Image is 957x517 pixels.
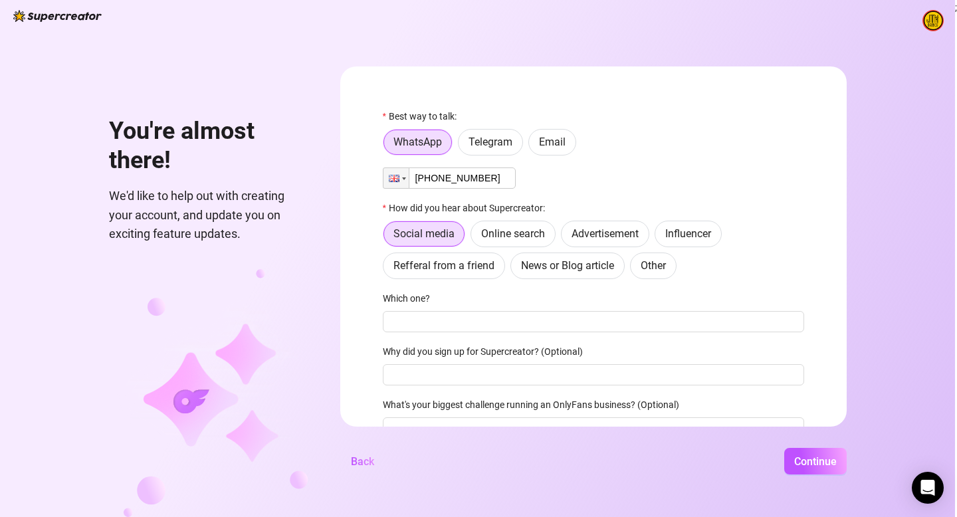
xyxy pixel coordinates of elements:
[521,259,614,272] span: News or Blog article
[383,311,804,332] input: Which one?
[109,187,308,243] span: We'd like to help out with creating your account, and update you on exciting feature updates.
[13,10,102,22] img: logo
[383,109,465,124] label: Best way to talk:
[383,201,554,215] label: How did you hear about Supercreator:
[923,11,943,31] img: ACg8ocJRVRlo2tzrNkmD6uQLT648hFWt1sSigkaprEADofNQ9s0sVd7L=s96-c
[481,227,545,240] span: Online search
[383,364,804,385] input: Why did you sign up for Supercreator? (Optional)
[351,455,374,468] span: Back
[383,167,516,189] input: 1 (702) 123-4567
[641,259,666,272] span: Other
[393,259,494,272] span: Refferal from a friend
[393,136,442,148] span: WhatsApp
[109,117,308,175] h1: You're almost there!
[383,397,688,412] label: What's your biggest challenge running an OnlyFans business? (Optional)
[383,417,804,439] input: What's your biggest challenge running an OnlyFans business? (Optional)
[794,455,837,468] span: Continue
[383,344,591,359] label: Why did you sign up for Supercreator? (Optional)
[383,168,409,188] div: United Kingdom: + 44
[539,136,566,148] span: Email
[383,291,439,306] label: Which one?
[469,136,512,148] span: Telegram
[340,448,385,474] button: Back
[912,472,944,504] div: Open Intercom Messenger
[665,227,711,240] span: Influencer
[784,448,847,474] button: Continue
[393,227,455,240] span: Social media
[572,227,639,240] span: Advertisement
